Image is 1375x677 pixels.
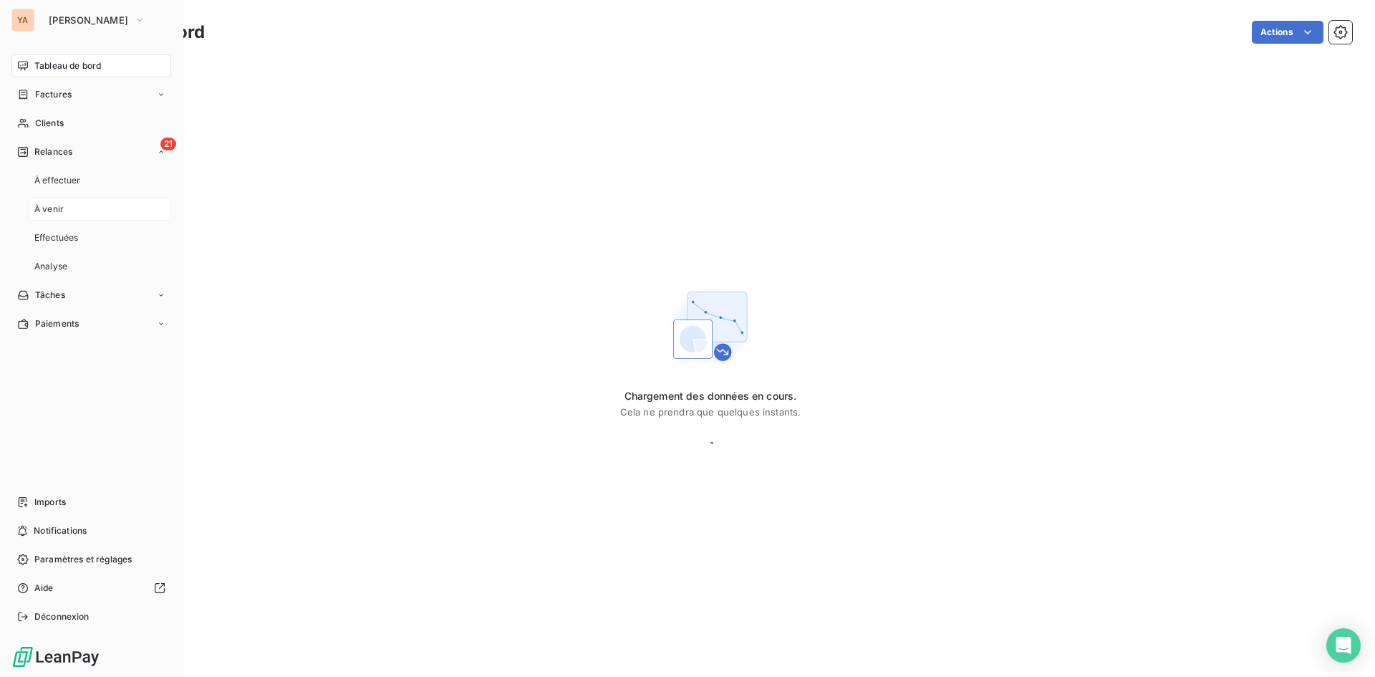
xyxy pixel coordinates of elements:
[665,280,756,372] img: First time
[1326,628,1361,663] div: Open Intercom Messenger
[34,553,132,566] span: Paramètres et réglages
[11,9,34,32] div: YA
[11,577,171,600] a: Aide
[34,231,79,244] span: Effectuées
[160,138,176,150] span: 21
[35,289,65,302] span: Tâches
[620,406,801,418] span: Cela ne prendra que quelques instants.
[34,260,67,273] span: Analyse
[620,389,801,403] span: Chargement des données en cours.
[34,174,81,187] span: À effectuer
[11,645,100,668] img: Logo LeanPay
[35,117,64,130] span: Clients
[34,203,64,216] span: À venir
[35,317,79,330] span: Paiements
[34,582,54,595] span: Aide
[34,59,101,72] span: Tableau de bord
[34,496,66,509] span: Imports
[34,610,90,623] span: Déconnexion
[34,524,87,537] span: Notifications
[1252,21,1323,44] button: Actions
[35,88,72,101] span: Factures
[34,145,72,158] span: Relances
[49,14,128,26] span: [PERSON_NAME]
